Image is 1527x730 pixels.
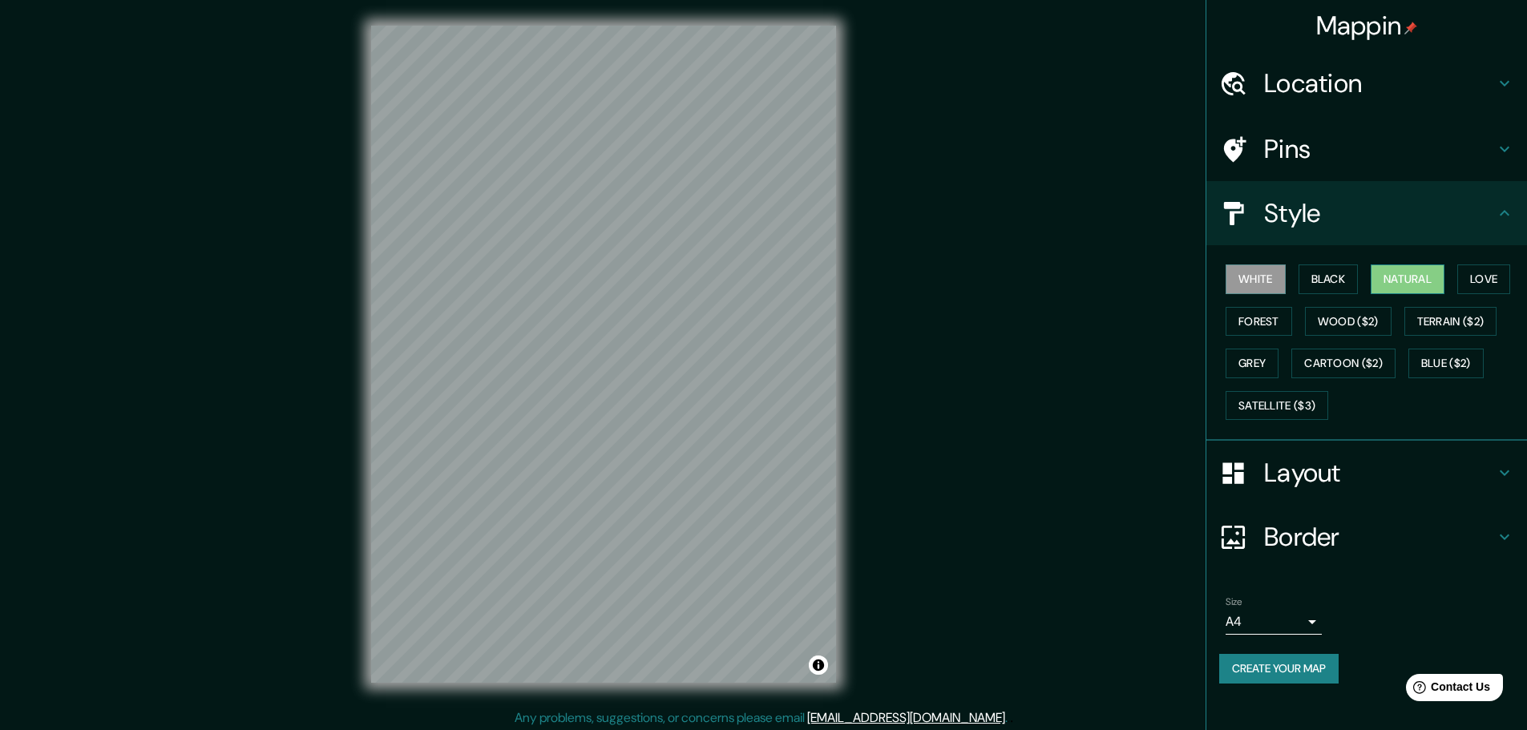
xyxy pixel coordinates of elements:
div: Layout [1206,441,1527,505]
h4: Location [1264,67,1495,99]
h4: Style [1264,197,1495,229]
button: Terrain ($2) [1404,307,1497,337]
button: Black [1299,264,1359,294]
button: Cartoon ($2) [1291,349,1396,378]
button: Love [1457,264,1510,294]
label: Size [1226,595,1242,609]
a: [EMAIL_ADDRESS][DOMAIN_NAME] [807,709,1005,726]
button: Wood ($2) [1305,307,1392,337]
div: Style [1206,181,1527,245]
div: A4 [1226,609,1322,635]
button: Create your map [1219,654,1339,684]
canvas: Map [371,26,836,683]
iframe: Help widget launcher [1384,667,1509,712]
h4: Mappin [1316,10,1418,42]
button: Satellite ($3) [1226,391,1328,421]
img: pin-icon.png [1404,22,1417,34]
h4: Layout [1264,457,1495,489]
div: Pins [1206,117,1527,181]
button: Grey [1226,349,1279,378]
div: . [1010,708,1013,728]
div: Border [1206,505,1527,569]
p: Any problems, suggestions, or concerns please email . [515,708,1008,728]
button: Blue ($2) [1408,349,1484,378]
button: Forest [1226,307,1292,337]
div: Location [1206,51,1527,115]
button: Natural [1371,264,1444,294]
h4: Border [1264,521,1495,553]
button: Toggle attribution [809,655,828,675]
button: White [1226,264,1286,294]
h4: Pins [1264,133,1495,165]
div: . [1008,708,1010,728]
